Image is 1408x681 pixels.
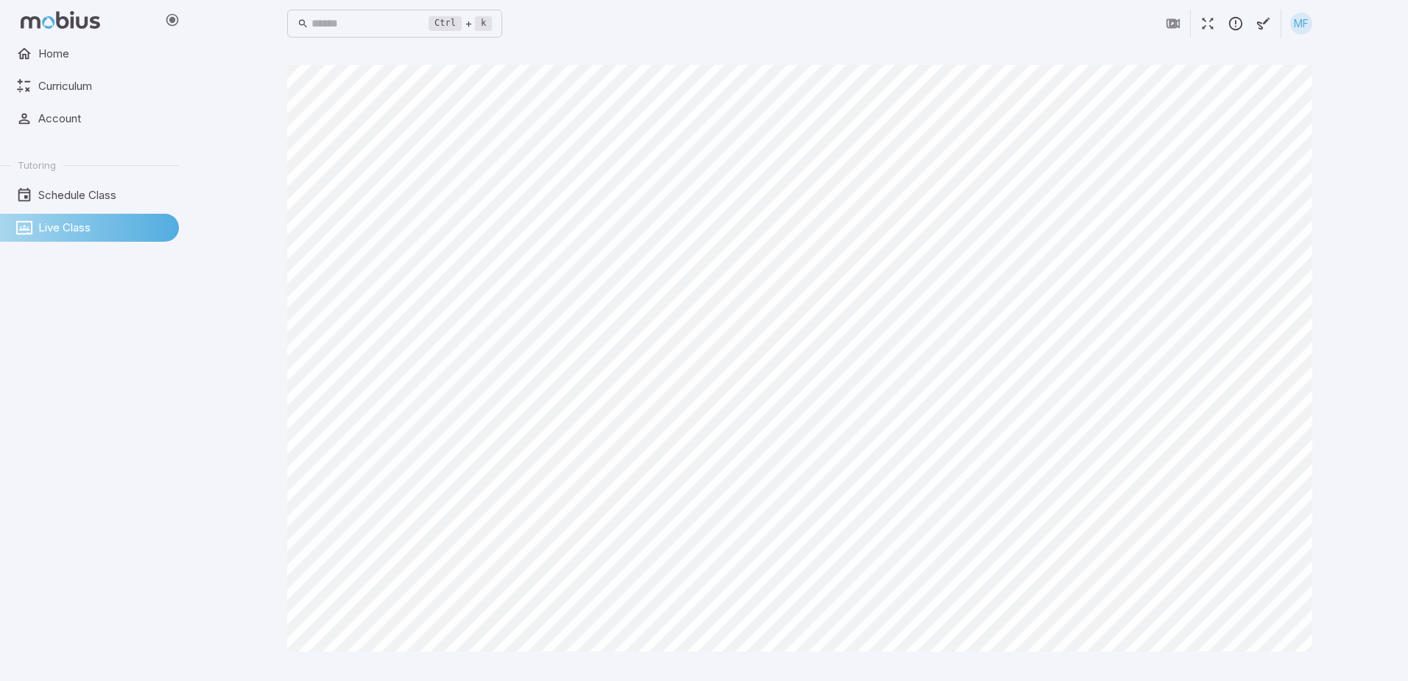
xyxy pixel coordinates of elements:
[38,220,169,236] span: Live Class
[1290,13,1312,35] div: MF
[38,46,169,62] span: Home
[38,78,169,94] span: Curriculum
[475,16,492,31] kbd: k
[429,16,462,31] kbd: Ctrl
[1250,10,1278,38] button: Start Drawing on Questions
[1159,10,1187,38] button: Join in Zoom Client
[1222,10,1250,38] button: Report an Issue
[38,187,169,203] span: Schedule Class
[38,111,169,127] span: Account
[18,158,56,172] span: Tutoring
[429,15,492,32] div: +
[1194,10,1222,38] button: Fullscreen Game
